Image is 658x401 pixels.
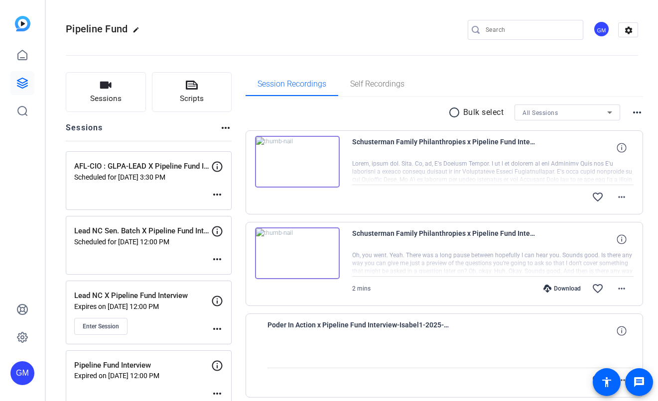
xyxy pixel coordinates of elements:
[631,106,643,118] mat-icon: more_horiz
[448,106,463,118] mat-icon: radio_button_unchecked
[463,106,504,118] p: Bulk select
[267,319,452,343] span: Poder In Action x Pipeline Fund Interview-Isabel1-2025-09-04-19-29-57-685-1
[352,136,536,160] span: Schusterman Family Philanthropies x Pipeline Fund Interview-iPhone 15 Pro Max-2025-09-05-10-07-46...
[74,238,211,246] p: Scheduled for [DATE] 12:00 PM
[220,122,232,134] mat-icon: more_horiz
[352,227,536,251] span: Schusterman Family Philanthropies x Pipeline Fund Interview-iPhone 15 Pro Max-2025-09-05-10-04-16...
[83,322,119,330] span: Enter Session
[132,26,144,38] mat-icon: edit
[523,109,558,116] span: All Sessions
[211,189,223,200] mat-icon: more_horiz
[10,361,34,385] div: GM
[15,16,30,31] img: blue-gradient.svg
[90,93,122,104] span: Sessions
[593,21,611,38] ngx-avatar: Germain McCarthy
[74,161,211,172] p: AFL-CIO : GLPA-LEAD X Pipeline Fund Interview
[538,285,586,293] div: Download
[66,72,146,112] button: Sessions
[633,376,645,388] mat-icon: message
[152,72,232,112] button: Scripts
[74,372,211,380] p: Expired on [DATE] 12:00 PM
[258,80,326,88] span: Session Recordings
[616,191,628,203] mat-icon: more_horiz
[74,318,128,335] button: Enter Session
[592,283,604,295] mat-icon: favorite_border
[255,227,340,279] img: thumb-nail
[601,376,613,388] mat-icon: accessibility
[74,360,211,371] p: Pipeline Fund Interview
[255,136,340,188] img: thumb-nail
[74,225,211,237] p: Lead NC Sen. Batch X Pipeline Fund Interview
[211,323,223,335] mat-icon: more_horiz
[74,173,211,181] p: Scheduled for [DATE] 3:30 PM
[486,24,575,36] input: Search
[616,374,628,386] mat-icon: more_horiz
[66,23,128,35] span: Pipeline Fund
[66,122,103,141] h2: Sessions
[352,285,371,292] span: 2 mins
[350,80,404,88] span: Self Recordings
[592,374,604,386] mat-icon: favorite_border
[593,21,610,37] div: GM
[180,93,204,104] span: Scripts
[74,302,211,310] p: Expires on [DATE] 12:00 PM
[74,290,211,301] p: Lead NC X Pipeline Fund Interview
[619,23,639,38] mat-icon: settings
[211,253,223,265] mat-icon: more_horiz
[592,191,604,203] mat-icon: favorite_border
[616,283,628,295] mat-icon: more_horiz
[211,388,223,400] mat-icon: more_horiz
